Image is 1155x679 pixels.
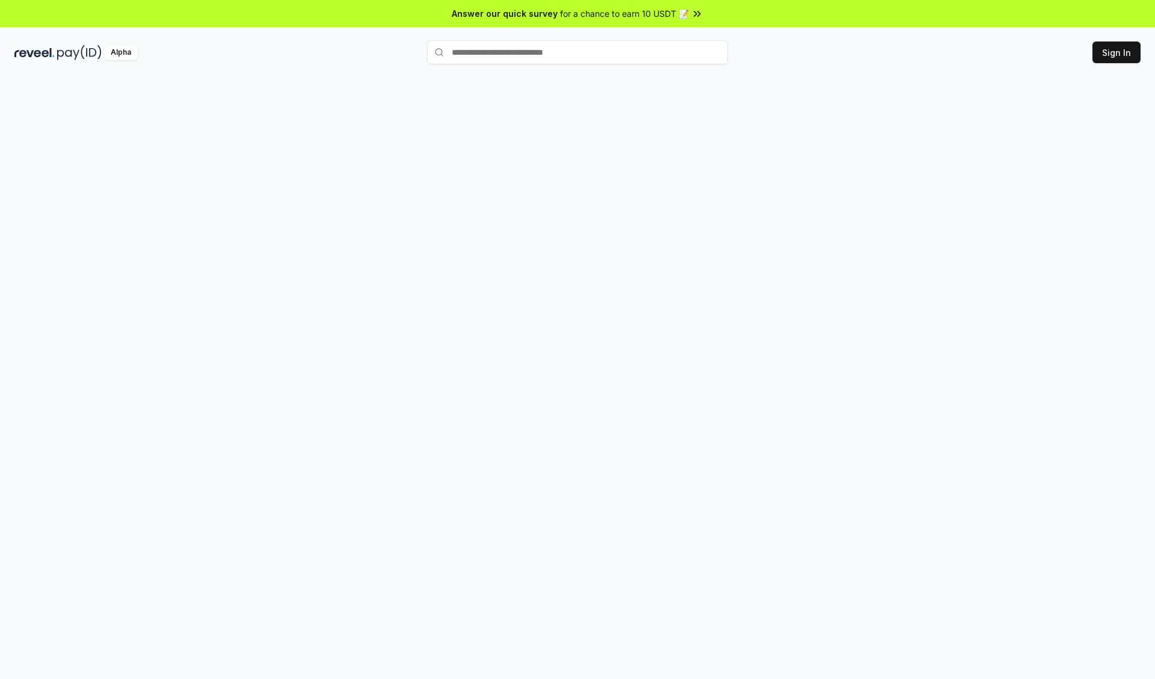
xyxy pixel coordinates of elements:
img: pay_id [57,45,102,60]
button: Sign In [1092,41,1141,63]
span: for a chance to earn 10 USDT 📝 [560,7,689,20]
img: reveel_dark [14,45,55,60]
span: Answer our quick survey [452,7,558,20]
div: Alpha [104,45,138,60]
